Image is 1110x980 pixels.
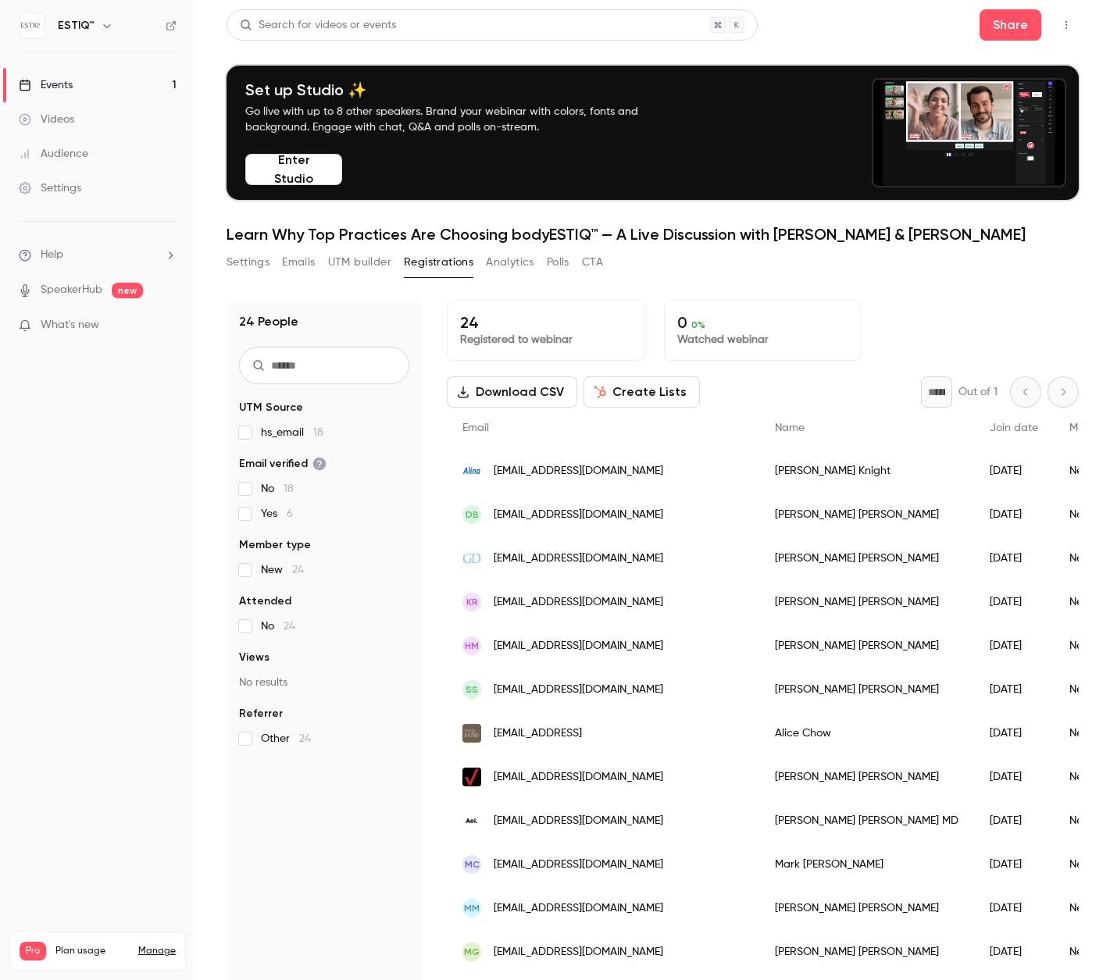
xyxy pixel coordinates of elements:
[759,536,974,580] div: [PERSON_NAME] [PERSON_NAME]
[494,682,663,698] span: [EMAIL_ADDRESS][DOMAIN_NAME]
[677,313,849,332] p: 0
[261,731,311,747] span: Other
[19,180,81,196] div: Settings
[112,283,143,298] span: new
[227,225,1079,244] h1: Learn Why Top Practices Are Choosing bodyESTIQ™ — A Live Discussion with [PERSON_NAME] & [PERSON_...
[759,580,974,624] div: [PERSON_NAME] [PERSON_NAME]
[239,593,291,609] span: Attended
[466,508,479,522] span: DB
[464,945,480,959] span: MG
[138,945,176,957] a: Manage
[974,624,1054,668] div: [DATE]
[292,565,304,576] span: 24
[759,755,974,799] div: [PERSON_NAME] [PERSON_NAME]
[584,376,700,408] button: Create Lists
[494,944,663,960] span: [EMAIL_ADDRESS][DOMAIN_NAME]
[462,768,481,786] img: verizon.net
[462,724,481,743] img: estiq.ai
[486,250,534,275] button: Analytics
[239,400,303,415] span: UTM Source
[261,506,293,522] span: Yes
[41,247,63,263] span: Help
[462,422,489,433] span: Email
[19,77,73,93] div: Events
[460,332,632,347] p: Registered to webinar
[239,400,409,747] section: facet-groups
[447,376,577,408] button: Download CSV
[20,13,45,38] img: ESTIQ™
[494,813,663,829] span: [EMAIL_ADDRESS][DOMAIN_NAME]
[19,146,88,162] div: Audience
[41,282,102,298] a: SpeakerHub
[759,624,974,668] div: [PERSON_NAME] [PERSON_NAME]
[494,551,663,567] span: [EMAIL_ADDRESS][DOMAIN_NAME]
[980,9,1041,41] button: Share
[974,668,1054,711] div: [DATE]
[974,799,1054,843] div: [DATE]
[460,313,632,332] p: 24
[55,945,129,957] span: Plan usage
[759,711,974,755] div: Alice Chow
[547,250,569,275] button: Polls
[759,930,974,974] div: [PERSON_NAME] [PERSON_NAME]
[582,250,603,275] button: CTA
[465,857,480,871] span: MC
[759,799,974,843] div: [PERSON_NAME] [PERSON_NAME] MD
[462,549,481,568] img: goldmandermatology.com
[974,536,1054,580] div: [DATE]
[466,682,478,697] span: SS
[240,17,396,34] div: Search for videos or events
[313,427,323,438] span: 18
[775,422,805,433] span: Name
[691,319,705,330] span: 0 %
[974,755,1054,799] div: [DATE]
[239,312,298,331] h1: 24 People
[284,621,295,632] span: 24
[974,711,1054,755] div: [DATE]
[759,493,974,536] div: [PERSON_NAME] [PERSON_NAME]
[58,18,95,34] h6: ESTIQ™
[245,104,675,135] p: Go live with up to 8 other speakers. Brand your webinar with colors, fonts and background. Engage...
[239,456,327,472] span: Email verified
[284,483,294,494] span: 18
[494,594,663,611] span: [EMAIL_ADDRESS][DOMAIN_NAME]
[282,250,315,275] button: Emails
[494,769,663,786] span: [EMAIL_ADDRESS][DOMAIN_NAME]
[974,843,1054,886] div: [DATE]
[261,425,323,440] span: hs_email
[245,154,342,185] button: Enter Studio
[158,319,177,333] iframe: Noticeable Trigger
[677,332,849,347] p: Watched webinar
[465,639,479,653] span: HM
[494,857,663,873] span: [EMAIL_ADDRESS][DOMAIN_NAME]
[239,675,409,690] p: No results
[261,618,295,634] span: No
[974,449,1054,493] div: [DATE]
[759,886,974,930] div: [PERSON_NAME] [PERSON_NAME]
[466,595,478,609] span: KR
[462,461,481,480] img: alinamedical.com
[494,900,663,917] span: [EMAIL_ADDRESS][DOMAIN_NAME]
[494,507,663,523] span: [EMAIL_ADDRESS][DOMAIN_NAME]
[974,886,1054,930] div: [DATE]
[261,481,294,497] span: No
[494,463,663,479] span: [EMAIL_ADDRESS][DOMAIN_NAME]
[287,508,293,519] span: 6
[990,422,1038,433] span: Join date
[19,112,74,127] div: Videos
[239,650,269,665] span: Views
[974,580,1054,624] div: [DATE]
[245,80,675,99] h4: Set up Studio ✨
[462,811,481,830] img: aol.com
[239,706,283,722] span: Referrer
[759,449,974,493] div: [PERSON_NAME] Knight
[974,930,1054,974] div: [DATE]
[759,843,974,886] div: Mark [PERSON_NAME]
[19,247,177,263] li: help-dropdown-opener
[494,638,663,654] span: [EMAIL_ADDRESS][DOMAIN_NAME]
[299,733,311,744] span: 24
[261,562,304,578] span: New
[494,725,582,742] span: [EMAIL_ADDRESS]
[41,317,99,333] span: What's new
[239,537,311,553] span: Member type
